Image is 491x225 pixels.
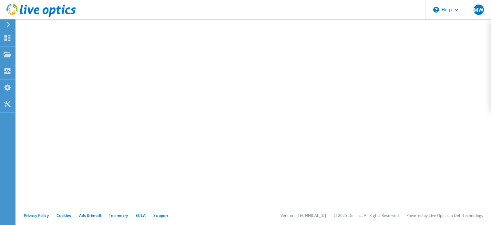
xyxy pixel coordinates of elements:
a: Cookies [56,213,71,218]
a: Ads & Email [79,213,101,218]
a: Privacy Policy [24,213,49,218]
li: Version: [TECHNICAL_ID] [281,213,326,218]
a: Support [153,213,169,218]
a: Telemetry [109,213,128,218]
a: EULA [136,213,146,218]
span: MW [474,5,484,15]
li: © 2025 Dell Inc. All Rights Reserved [334,213,399,218]
svg: \n [433,7,439,13]
li: Powered by Live Optics, a Dell Technology [406,213,483,218]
